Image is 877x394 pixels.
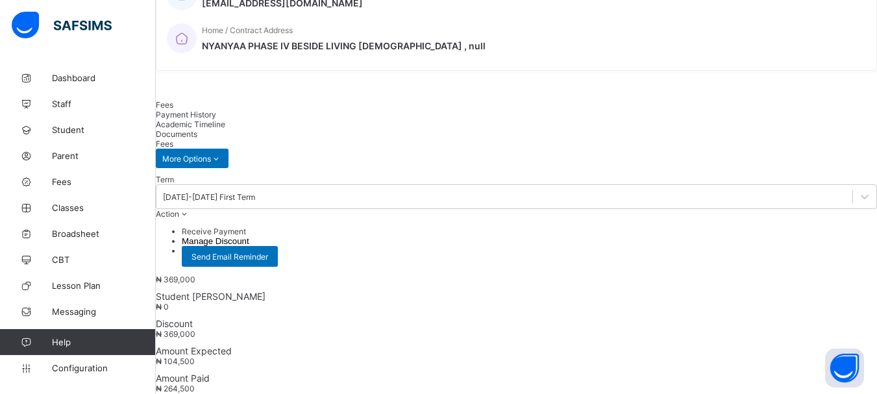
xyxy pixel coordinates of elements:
[156,356,195,366] span: ₦ 104,500
[156,302,169,312] span: ₦ 0
[156,345,877,356] span: Amount Expected
[156,318,877,329] span: Discount
[52,363,155,373] span: Configuration
[156,119,225,129] span: Academic Timeline
[156,384,195,393] span: ₦ 264,500
[156,373,877,384] span: Amount Paid
[162,154,222,164] span: More Options
[156,275,195,284] span: ₦ 369,000
[12,12,112,39] img: safsims
[52,151,156,161] span: Parent
[52,99,156,109] span: Staff
[52,203,156,213] span: Classes
[52,337,155,347] span: Help
[52,280,156,291] span: Lesson Plan
[182,236,249,246] button: Manage Discount
[202,40,486,51] span: NYANYAA PHASE IV BESIDE LIVING [DEMOGRAPHIC_DATA] , null
[202,25,293,35] span: Home / Contract Address
[182,236,877,246] li: dropdown-list-item-text-1
[156,100,173,110] span: Fees
[52,228,156,239] span: Broadsheet
[182,227,877,236] li: dropdown-list-item-text-0
[52,125,156,135] span: Student
[182,246,877,267] li: dropdown-list-item-text-2
[156,129,197,139] span: Documents
[156,209,179,219] span: Action
[156,329,195,339] span: ₦ 369,000
[156,110,216,119] span: Payment History
[191,252,268,262] span: Send Email Reminder
[163,192,255,202] div: [DATE]-[DATE] First Term
[52,254,156,265] span: CBT
[52,177,156,187] span: Fees
[156,175,174,184] span: Term
[825,349,864,388] button: Open asap
[156,291,877,302] span: Student [PERSON_NAME]
[52,73,156,83] span: Dashboard
[52,306,156,317] span: Messaging
[156,139,173,149] span: Fees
